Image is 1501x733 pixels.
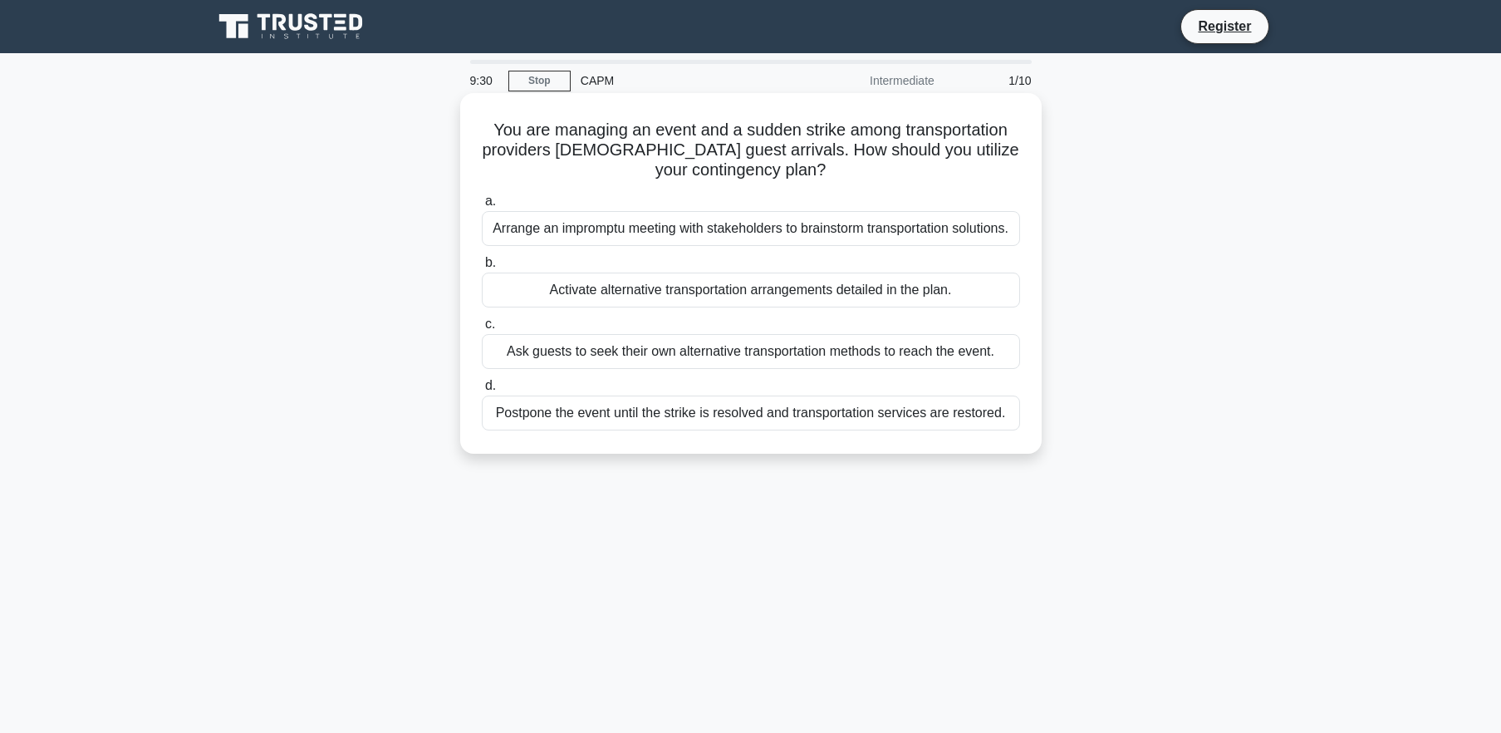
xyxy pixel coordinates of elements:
[480,120,1022,181] h5: You are managing an event and a sudden strike among transportation providers [DEMOGRAPHIC_DATA] g...
[485,317,495,331] span: c.
[485,194,496,208] span: a.
[571,64,799,97] div: CAPM
[482,211,1020,246] div: Arrange an impromptu meeting with stakeholders to brainstorm transportation solutions.
[799,64,944,97] div: Intermediate
[508,71,571,91] a: Stop
[482,334,1020,369] div: Ask guests to seek their own alternative transportation methods to reach the event.
[1188,16,1261,37] a: Register
[485,378,496,392] span: d.
[482,273,1020,307] div: Activate alternative transportation arrangements detailed in the plan.
[460,64,508,97] div: 9:30
[482,396,1020,430] div: Postpone the event until the strike is resolved and transportation services are restored.
[944,64,1042,97] div: 1/10
[485,255,496,269] span: b.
